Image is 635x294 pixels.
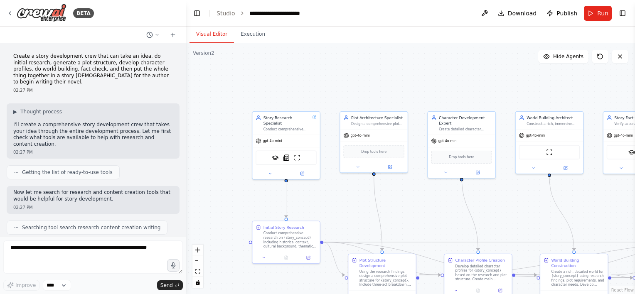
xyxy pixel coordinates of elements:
[166,30,180,40] button: Start a new chat
[192,245,203,288] div: React Flow controls
[553,53,583,60] span: Hide Agents
[252,111,320,180] div: Story Research SpecialistConduct comprehensive research on {story_concept} to gather historical c...
[439,115,492,126] div: Character Development Expert
[283,176,289,218] g: Edge from 305aceca-8db9-44ff-af27-349b7618c0f2 to e0e36bfd-03a3-4a51-9217-2b70c3c49c5a
[361,149,386,154] span: Drop tools here
[13,108,17,115] span: ▶
[438,139,458,143] span: gpt-4o-mini
[263,231,317,249] div: Conduct comprehensive research on {story_concept} including historical context, cultural backgrou...
[462,169,493,176] button: Open in side panel
[543,6,581,21] button: Publish
[324,239,345,277] g: Edge from e0e36bfd-03a3-4a51-9217-2b70c3c49c5a to caee7968-3418-4755-9380-912e4b9b4e3e
[556,9,577,17] span: Publish
[13,189,173,202] p: Now let me search for research and content creation tools that would be helpful for story develop...
[3,280,39,291] button: Improve
[13,87,173,93] div: 02:27 PM
[191,7,203,19] button: Hide left sidebar
[584,6,612,21] button: Run
[234,26,272,43] button: Execution
[551,269,605,287] div: Create a rich, detailed world for {story_concept} using research findings, plot requirements, and...
[359,269,413,287] div: Using the research findings, design a comprehensive plot structure for {story_concept}. Include t...
[527,115,580,120] div: World Building Architect
[252,220,320,264] div: Initial Story ResearchConduct comprehensive research on {story_concept} including historical cont...
[628,149,635,156] img: SerplyScholarSearchTool
[491,287,509,294] button: Open in side panel
[217,9,300,17] nav: breadcrumb
[611,288,634,292] a: React Flow attribution
[550,165,581,171] button: Open in side panel
[13,149,173,155] div: 02:27 PM
[526,133,545,138] span: gpt-4o-mini
[515,111,583,174] div: World Building ArchitectConstruct a rich, immersive world for {story_concept} including setting d...
[527,122,580,126] div: Construct a rich, immersive world for {story_concept} including setting details, cultural systems...
[193,50,214,56] div: Version 2
[617,7,628,19] button: Show right sidebar
[371,175,385,250] g: Edge from be7b4a94-51ec-4857-99c4-159269c2f1be to caee7968-3418-4755-9380-912e4b9b4e3e
[13,122,173,147] p: I'll create a comprehensive story development crew that takes your idea through the entire develo...
[275,255,298,261] button: No output available
[283,154,290,161] img: SerplyNewsSearchTool
[287,170,318,177] button: Open in side panel
[192,266,203,277] button: fit view
[192,255,203,266] button: zoom out
[351,115,404,120] div: Plot Architecture Specialist
[351,133,370,138] span: gpt-4o-mini
[546,149,553,156] img: ScrapeWebsiteTool
[13,204,173,211] div: 02:27 PM
[299,255,317,261] button: Open in side panel
[340,111,408,173] div: Plot Architecture SpecialistDesign a comprehensive plot structure for {story_concept} including t...
[466,287,490,294] button: No output available
[263,225,304,230] div: Initial Story Research
[22,224,160,231] span: Searching tool search research content creation writing
[263,127,310,132] div: Conduct comprehensive research on {story_concept} to gather historical context, cultural backgrou...
[508,9,537,17] span: Download
[22,169,113,176] span: Getting the list of ready-to-use tools
[459,175,481,250] g: Edge from 1890be7b-e4fc-42dd-947a-34913b13cc52 to d080cce1-a52c-4ef7-8124-9493f309a511
[73,8,94,18] div: BETA
[324,239,537,277] g: Edge from e0e36bfd-03a3-4a51-9217-2b70c3c49c5a to b501db54-ffcb-4464-9967-59dd94518196
[263,115,310,126] div: Story Research Specialist
[20,108,62,115] span: Thought process
[167,259,180,272] button: Click to speak your automation idea
[551,257,605,268] div: World Building Construction
[359,257,413,268] div: Plot Structure Development
[160,282,173,289] span: Send
[427,111,496,179] div: Character Development ExpertCreate detailed character profiles for {story_concept} including main...
[143,30,163,40] button: Switch to previous chat
[455,257,505,263] div: Character Profile Creation
[192,245,203,255] button: zoom in
[13,108,62,115] button: ▶Thought process
[439,127,492,132] div: Create detailed character profiles for {story_concept} including main and supporting characters w...
[294,154,300,161] img: ScrapeWebsiteTool
[538,50,588,63] button: Hide Agents
[263,139,282,143] span: gpt-4o-mini
[455,264,509,282] div: Develop detailed character profiles for {story_concept} based on the research and plot structure....
[217,10,235,17] a: Studio
[15,282,36,289] span: Improve
[157,280,183,290] button: Send
[374,164,406,170] button: Open in side panel
[597,9,608,17] span: Run
[546,176,577,250] g: Edge from b709f648-3154-4362-bcc9-21493bffee80 to b501db54-ffcb-4464-9967-59dd94518196
[190,26,234,43] button: Visual Editor
[449,154,474,160] span: Drop tools here
[351,122,404,126] div: Design a comprehensive plot structure for {story_concept} including three-act structure, key plot...
[495,6,540,21] button: Download
[17,4,66,22] img: Logo
[13,53,173,86] p: Create a story development crew that can take an idea, do initial research, generate a plot struc...
[272,154,278,161] img: SerplyScholarSearchTool
[614,133,633,138] span: gpt-4o-mini
[192,277,203,288] button: toggle interactivity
